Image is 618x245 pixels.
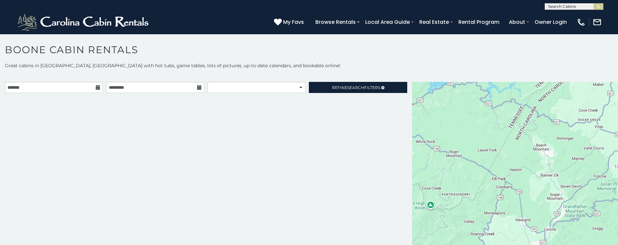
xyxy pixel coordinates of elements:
a: Real Estate [416,16,452,28]
img: phone-regular-white.png [577,18,586,27]
span: My Favs [283,18,304,26]
img: mail-regular-white.png [593,18,602,27]
span: Refine Filters [332,85,380,90]
a: RefineSearchFilters [309,82,407,93]
a: Local Area Guide [362,16,413,28]
a: Owner Login [531,16,570,28]
img: White-1-2.png [16,12,151,32]
a: My Favs [274,18,306,26]
a: About [506,16,528,28]
span: Search [347,85,364,90]
a: Rental Program [455,16,503,28]
a: Browse Rentals [312,16,359,28]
